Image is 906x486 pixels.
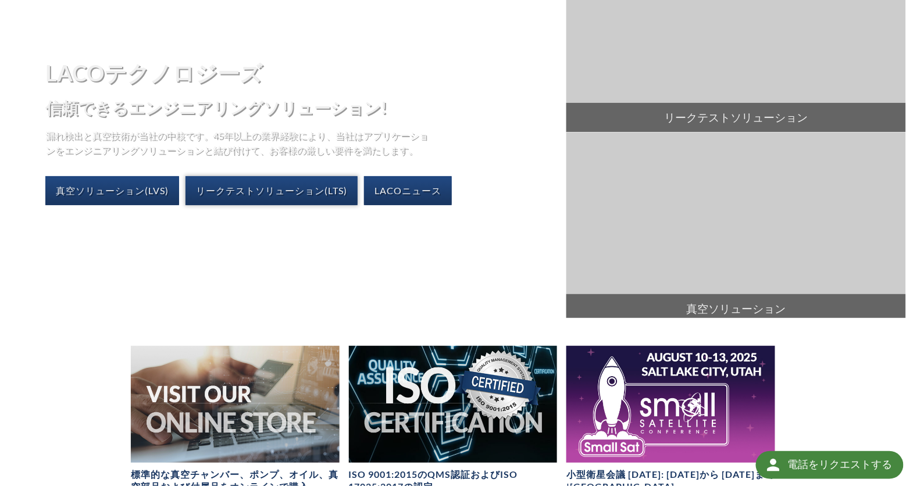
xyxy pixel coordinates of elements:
[45,59,557,87] h1: LACOテクノロジーズ
[764,456,783,474] img: 丸いボタン
[364,176,452,205] a: LACOニュース
[45,176,179,205] a: 真空ソリューション(LVS)
[45,128,435,158] p: 漏れ検出と真空技術が当社の中核です。45年以上の業界経験により、当社はアプリケーションをエンジニアリングソリューションと結び付けて、お客様の厳しい要件を満たします。
[756,451,904,479] div: Request a Call
[787,451,892,478] div: 電話をリクエストする
[186,176,358,205] a: リークテストソリューション(LTS)
[566,133,906,323] a: 真空ソリューション
[566,103,906,132] span: リークテストソリューション
[45,97,557,119] h2: 信頼できるエンジニアリングソリューション!
[566,294,906,323] span: 真空ソリューション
